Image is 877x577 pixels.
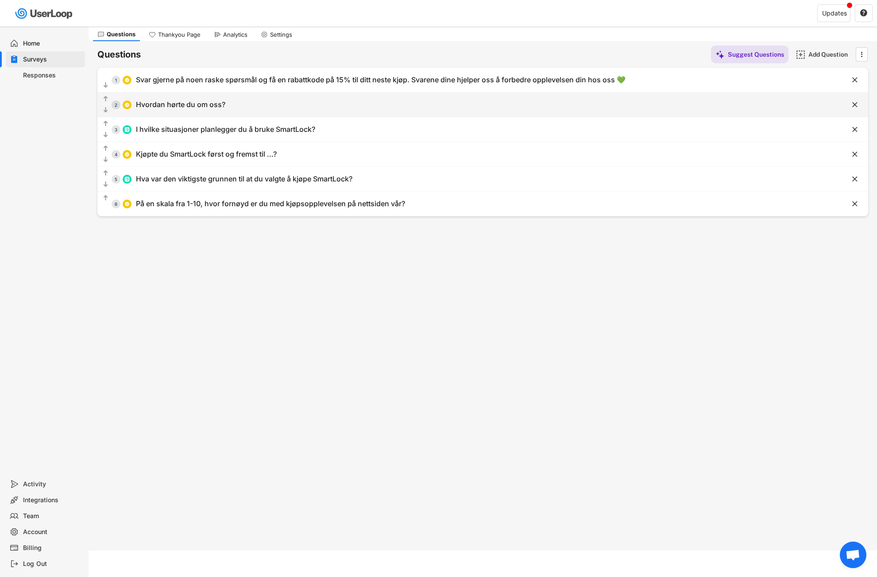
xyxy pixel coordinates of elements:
div: 5 [112,177,120,181]
img: ListMajor.svg [124,177,130,182]
div: Surveys [23,55,81,64]
div: Settings [270,31,292,38]
button:  [102,106,109,115]
div: 6 [112,202,120,206]
text:  [861,50,863,59]
div: I hvilke situasjoner planlegger du å bruke SmartLock? [136,125,315,134]
div: Add Question [808,50,853,58]
text:  [104,81,108,89]
div: Questions [107,31,135,38]
div: Thankyou Page [158,31,201,38]
div: Öppna chatt [840,542,866,568]
button:  [102,81,109,90]
div: Team [23,512,81,520]
div: 1 [112,78,120,82]
button:  [102,155,109,164]
button:  [850,150,859,159]
h6: Questions [97,49,141,61]
button:  [102,131,109,139]
button:  [850,76,859,85]
text:  [104,181,108,188]
button:  [102,95,109,104]
button:  [850,175,859,184]
img: CircleTickMinorWhite.svg [124,152,130,157]
div: Log Out [23,560,81,568]
div: Billing [23,544,81,552]
div: Activity [23,480,81,489]
text:  [104,95,108,103]
img: CircleTickMinorWhite.svg [124,102,130,108]
text:  [852,150,858,159]
text:  [104,169,108,177]
text:  [852,199,858,208]
div: Integrations [23,496,81,504]
div: Home [23,39,81,48]
button:  [102,119,109,128]
div: 4 [112,152,120,157]
text:  [104,145,108,152]
button:  [850,200,859,208]
div: Hva var den viktigste grunnen til at du valgte å kjøpe SmartLock? [136,174,352,184]
div: Suggest Questions [728,50,784,58]
button:  [860,9,868,17]
img: CircleTickMinorWhite.svg [124,77,130,83]
div: Hvordan hørte du om oss? [136,100,225,109]
div: På en skala fra 1-10, hvor fornøyd er du med kjøpsopplevelsen på nettsiden vår? [136,199,405,208]
button:  [857,48,866,61]
div: Analytics [223,31,247,38]
img: AddMajor.svg [796,50,805,59]
button:  [102,144,109,153]
div: Responses [23,71,81,80]
button:  [102,194,109,203]
div: Account [23,528,81,536]
button:  [102,180,109,189]
div: Updates [822,10,847,16]
img: ListMajor.svg [124,127,130,132]
text:  [104,194,108,202]
div: Svar gjerne på noen raske spørsmål og få en rabattkode på 15% til ditt neste kjøp. Svarene dine h... [136,75,626,85]
div: 2 [112,103,120,107]
div: Kjøpte du SmartLock først og fremst til …? [136,150,277,159]
text:  [104,156,108,163]
text:  [104,106,108,114]
text:  [852,100,858,109]
text:  [104,120,108,127]
text:  [852,75,858,85]
img: userloop-logo-01.svg [13,4,76,23]
text:  [852,174,858,184]
button:  [850,125,859,134]
img: CircleTickMinorWhite.svg [124,201,130,207]
text:  [860,9,867,17]
button:  [102,169,109,178]
button:  [850,100,859,109]
div: 3 [112,127,120,132]
text:  [852,125,858,134]
text:  [104,131,108,138]
img: MagicMajor%20%28Purple%29.svg [715,50,725,59]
